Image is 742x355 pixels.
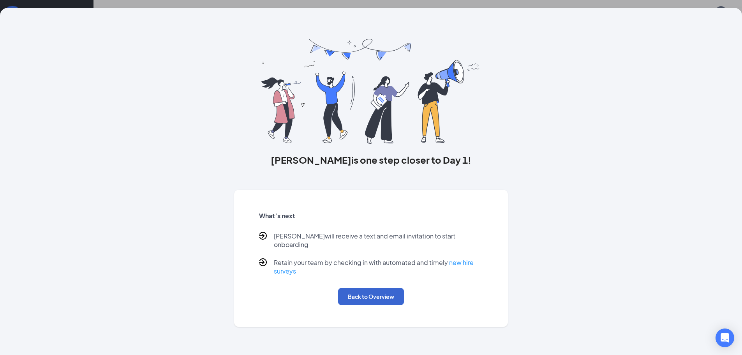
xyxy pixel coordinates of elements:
[274,258,474,275] a: new hire surveys
[274,258,483,276] p: Retain your team by checking in with automated and timely
[259,212,483,220] h5: What’s next
[274,232,483,249] p: [PERSON_NAME] will receive a text and email invitation to start onboarding
[261,39,481,144] img: you are all set
[716,329,734,347] div: Open Intercom Messenger
[234,153,508,166] h3: [PERSON_NAME] is one step closer to Day 1!
[338,288,404,305] button: Back to Overview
